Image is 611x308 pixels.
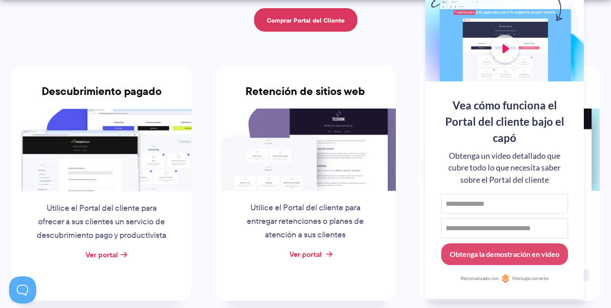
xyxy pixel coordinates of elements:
[289,249,322,260] a: Ver portal
[9,276,36,303] iframe: Activar/desactivar soporte al cliente
[445,99,564,144] font: Vea cómo funciona el Portal del cliente bajo el capó
[448,151,561,185] font: Obtenga un video detallado que cubre todo lo que necesita saber sobre el Portal del cliente
[512,275,548,281] font: Mensaje correcto
[86,249,118,260] a: Ver portal
[441,274,568,283] a: Personalizado conMensaje correcto
[267,15,345,25] font: Comprar Portal del Cliente
[461,275,499,281] font: Personalizado con
[254,8,357,32] a: Comprar Portal del Cliente
[450,250,559,258] font: Obtenga la demostración en video
[42,83,162,100] font: Descubrimiento pagado
[247,202,364,241] font: Utilice el Portal del cliente para entregar retenciones o planes de atención a sus clientes
[441,243,568,265] button: Obtenga la demostración en video
[245,83,365,100] font: Retención de sitios web
[501,274,510,283] img: Personalizado con RightMessage
[37,202,166,241] font: Utilice el Portal del cliente para ofrecer a sus clientes un servicio de descubrimiento pago y pr...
